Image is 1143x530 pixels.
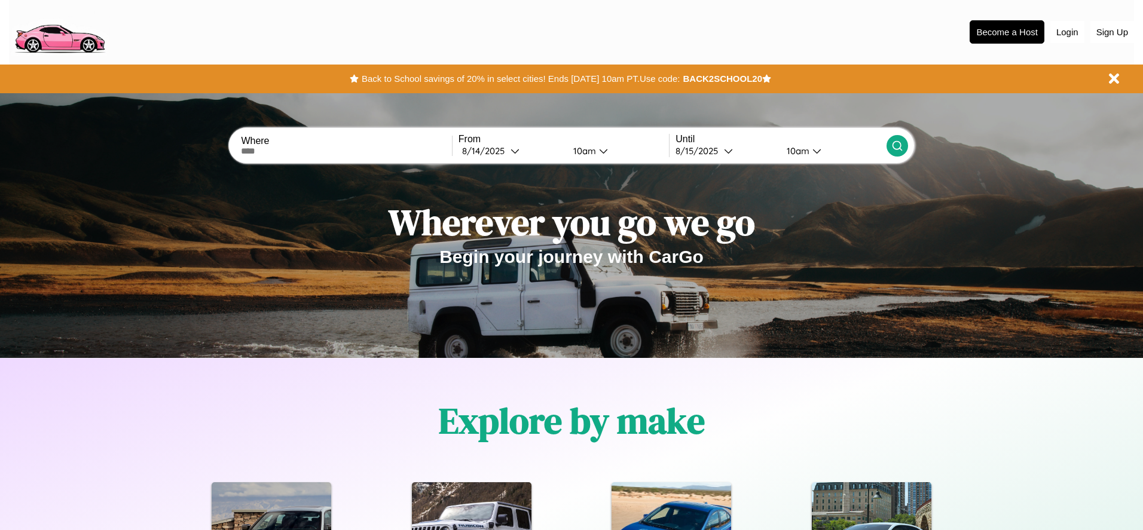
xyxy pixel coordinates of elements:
button: 10am [564,145,669,157]
b: BACK2SCHOOL20 [683,73,762,84]
div: 10am [781,145,812,157]
button: 10am [777,145,886,157]
h1: Explore by make [439,396,705,445]
label: Until [676,134,886,145]
button: Back to School savings of 20% in select cities! Ends [DATE] 10am PT.Use code: [359,71,683,87]
div: 8 / 14 / 2025 [462,145,511,157]
label: Where [241,136,451,146]
label: From [459,134,669,145]
button: Login [1050,21,1084,43]
button: Sign Up [1090,21,1134,43]
div: 10am [567,145,599,157]
button: Become a Host [970,20,1044,44]
img: logo [9,6,110,56]
button: 8/14/2025 [459,145,564,157]
div: 8 / 15 / 2025 [676,145,724,157]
